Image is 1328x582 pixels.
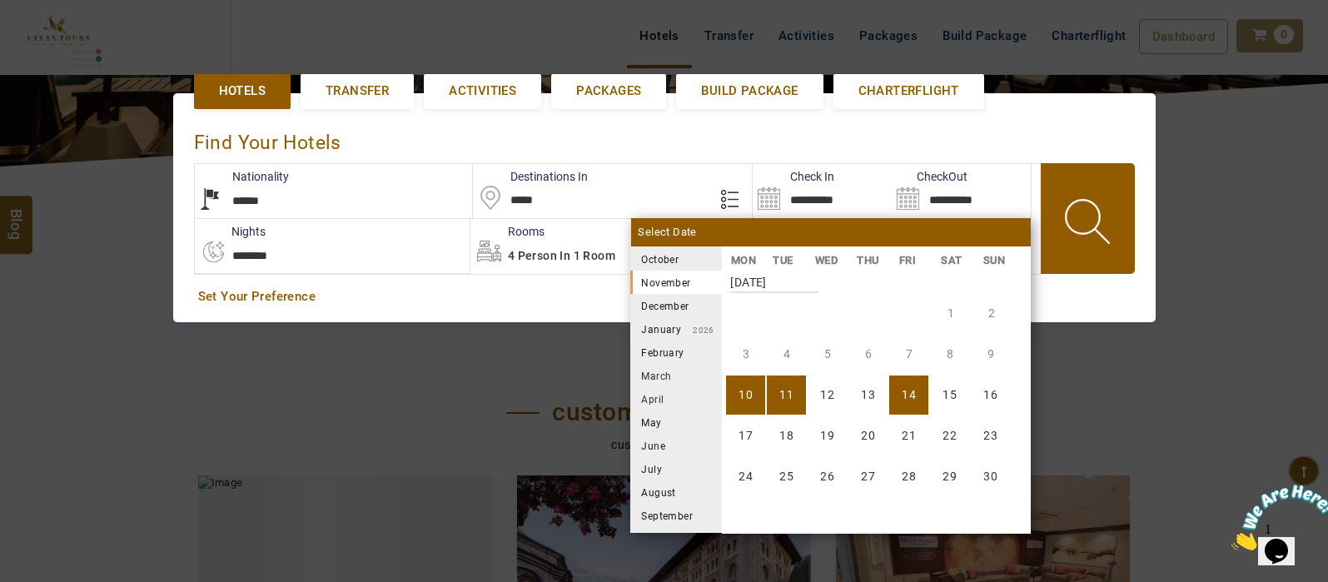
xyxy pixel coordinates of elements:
[630,410,722,434] li: May
[473,168,588,185] label: Destinations In
[808,416,847,455] li: Wednesday, 19 November 2025
[194,223,266,240] label: nights
[890,251,933,269] li: FRI
[1225,478,1328,557] iframe: chat widget
[551,74,666,108] a: Packages
[848,376,888,415] li: Thursday, 13 November 2025
[722,251,764,269] li: MON
[301,74,414,108] a: Transfer
[730,263,818,293] strong: [DATE]
[630,387,722,410] li: April
[630,271,722,294] li: November
[930,416,969,455] li: Saturday, 22 November 2025
[726,457,765,496] li: Monday, 24 November 2025
[701,82,798,100] span: Build Package
[630,434,722,457] li: June
[889,416,928,455] li: Friday, 21 November 2025
[767,457,806,496] li: Tuesday, 25 November 2025
[194,74,291,108] a: Hotels
[219,82,266,100] span: Hotels
[198,288,1131,306] a: Set Your Preference
[767,376,806,415] li: Tuesday, 11 November 2025
[806,251,848,269] li: WED
[676,74,823,108] a: Build Package
[7,7,110,72] img: Chat attention grabber
[630,294,722,317] li: December
[576,82,641,100] span: Packages
[892,164,1031,218] input: Search
[767,416,806,455] li: Tuesday, 18 November 2025
[630,247,722,271] li: October
[848,416,888,455] li: Thursday, 20 November 2025
[974,251,1017,269] li: SUN
[930,457,969,496] li: Saturday, 29 November 2025
[630,341,722,364] li: February
[753,164,892,218] input: Search
[892,168,967,185] label: CheckOut
[194,114,1135,163] div: Find Your Hotels
[631,218,1031,246] div: Select Date
[449,82,516,100] span: Activities
[679,256,795,265] small: 2025
[630,480,722,504] li: August
[7,7,13,21] span: 1
[971,416,1010,455] li: Sunday, 23 November 2025
[933,251,975,269] li: SAT
[424,74,541,108] a: Activities
[848,251,891,269] li: THU
[326,82,389,100] span: Transfer
[848,457,888,496] li: Thursday, 27 November 2025
[930,376,969,415] li: Saturday, 15 November 2025
[753,168,834,185] label: Check In
[764,251,807,269] li: TUE
[726,416,765,455] li: Monday, 17 November 2025
[681,326,714,335] small: 2026
[630,364,722,387] li: March
[726,376,765,415] li: Monday, 10 November 2025
[889,376,928,415] li: Friday, 14 November 2025
[808,376,847,415] li: Wednesday, 12 November 2025
[971,376,1010,415] li: Sunday, 16 November 2025
[508,249,615,262] span: 4 Person in 1 Room
[470,223,545,240] label: Rooms
[889,457,928,496] li: Friday, 28 November 2025
[195,168,289,185] label: Nationality
[808,457,847,496] li: Wednesday, 26 November 2025
[833,74,984,108] a: Charterflight
[630,504,722,527] li: September
[630,317,722,341] li: January
[971,457,1010,496] li: Sunday, 30 November 2025
[630,457,722,480] li: July
[858,82,959,100] span: Charterflight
